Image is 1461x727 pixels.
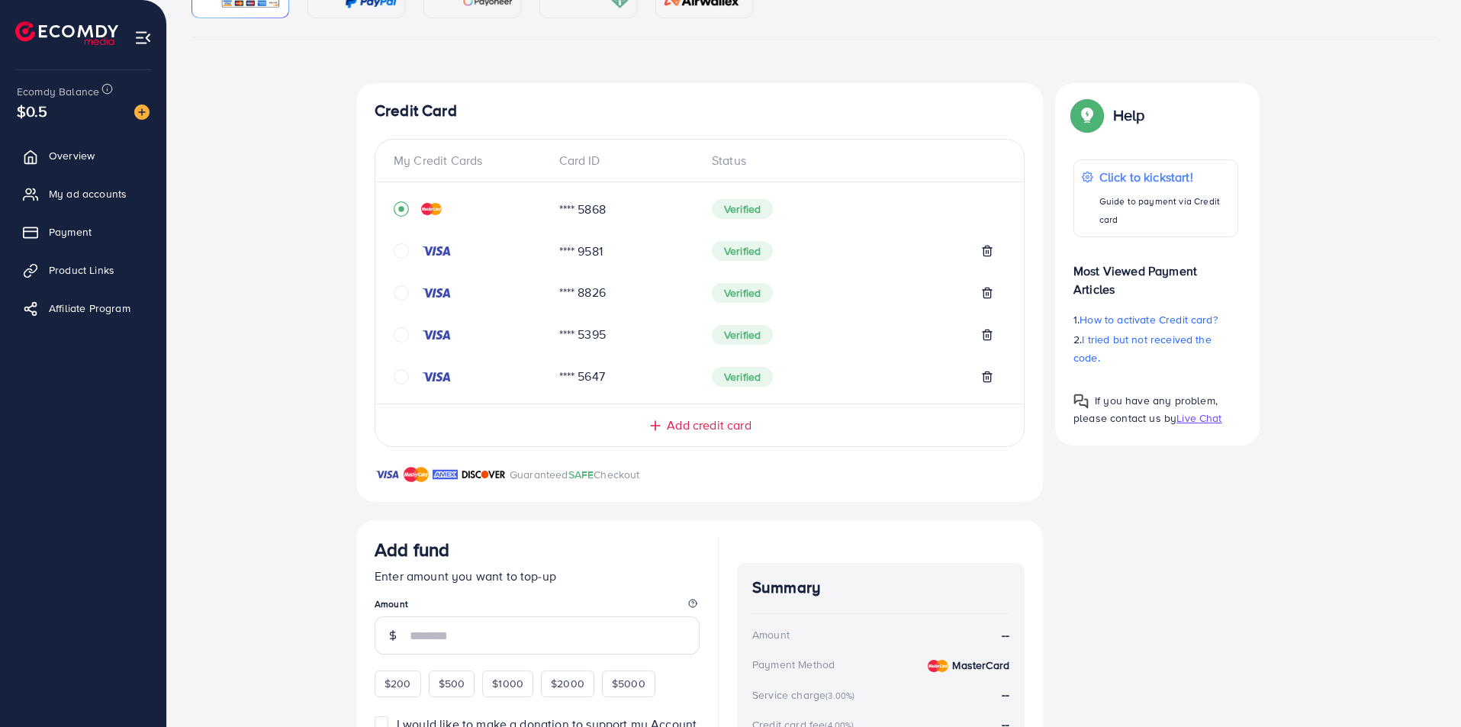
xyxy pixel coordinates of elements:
[394,152,547,169] div: My Credit Cards
[1002,626,1009,644] strong: --
[752,578,1009,597] h4: Summary
[1073,394,1089,409] img: Popup guide
[612,676,645,691] span: $5000
[700,152,1006,169] div: Status
[11,293,155,323] a: Affiliate Program
[712,241,773,261] span: Verified
[421,287,452,299] img: credit
[134,29,152,47] img: menu
[385,676,411,691] span: $200
[568,467,594,482] span: SAFE
[15,21,118,45] img: logo
[421,329,452,341] img: credit
[375,465,400,484] img: brand
[49,262,114,278] span: Product Links
[1073,310,1238,329] p: 1.
[11,255,155,285] a: Product Links
[712,367,773,387] span: Verified
[928,660,948,672] img: credit
[1099,168,1230,186] p: Click to kickstart!
[1073,330,1238,367] p: 2.
[667,417,751,434] span: Add credit card
[1080,312,1217,327] span: How to activate Credit card?
[492,676,523,691] span: $1000
[547,152,700,169] div: Card ID
[49,224,92,240] span: Payment
[394,201,409,217] svg: record circle
[421,245,452,257] img: credit
[375,597,700,616] legend: Amount
[394,327,409,343] svg: circle
[11,179,155,209] a: My ad accounts
[49,186,127,201] span: My ad accounts
[462,465,506,484] img: brand
[1073,393,1218,426] span: If you have any problem, please contact us by
[134,105,150,120] img: image
[1073,332,1212,365] span: I tried but not received the code.
[394,285,409,301] svg: circle
[712,283,773,303] span: Verified
[11,217,155,247] a: Payment
[394,243,409,259] svg: circle
[433,465,458,484] img: brand
[1002,686,1009,703] strong: --
[404,465,429,484] img: brand
[712,325,773,345] span: Verified
[952,658,1009,673] strong: MasterCard
[1113,106,1145,124] p: Help
[394,369,409,384] svg: circle
[17,84,99,99] span: Ecomdy Balance
[1099,192,1230,229] p: Guide to payment via Credit card
[752,657,835,672] div: Payment Method
[712,199,773,219] span: Verified
[752,687,859,703] div: Service charge
[1176,410,1221,426] span: Live Chat
[1396,658,1450,716] iframe: Chat
[1073,101,1101,129] img: Popup guide
[375,101,1025,121] h4: Credit Card
[825,690,854,702] small: (3.00%)
[752,627,790,642] div: Amount
[375,539,449,561] h3: Add fund
[421,203,442,215] img: credit
[49,148,95,163] span: Overview
[49,301,130,316] span: Affiliate Program
[551,676,584,691] span: $2000
[421,371,452,383] img: credit
[375,567,700,585] p: Enter amount you want to top-up
[1073,249,1238,298] p: Most Viewed Payment Articles
[17,100,48,122] span: $0.5
[11,140,155,171] a: Overview
[439,676,465,691] span: $500
[510,465,640,484] p: Guaranteed Checkout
